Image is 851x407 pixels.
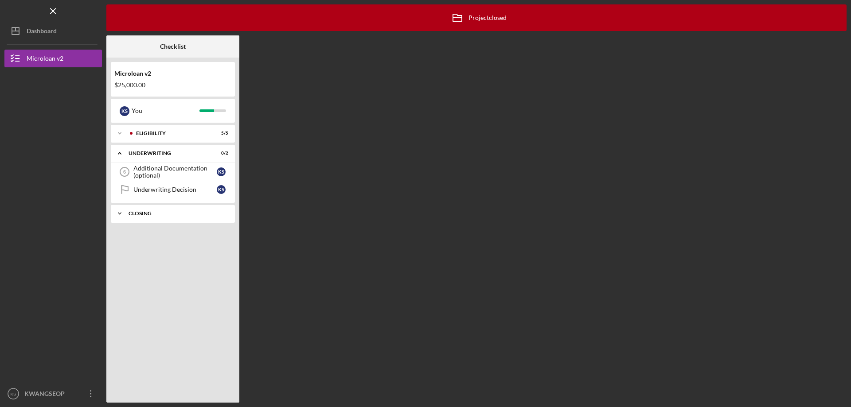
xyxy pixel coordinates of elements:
button: Dashboard [4,22,102,40]
button: Microloan v2 [4,50,102,67]
a: Underwriting DecisionKS [115,181,230,198]
text: KS [11,391,16,396]
div: Underwriting [129,151,206,156]
div: 0 / 2 [212,151,228,156]
div: Microloan v2 [114,70,231,77]
div: Underwriting Decision [133,186,217,193]
div: Additional Documentation (optional) [133,165,217,179]
div: Closing [129,211,224,216]
div: Microloan v2 [27,50,63,70]
div: 5 / 5 [212,131,228,136]
div: Dashboard [27,22,57,42]
button: KSKWANGSEOP SHIN [4,385,102,403]
b: Checklist [160,43,186,50]
div: You [132,103,199,118]
div: K S [217,167,226,176]
div: $25,000.00 [114,81,231,89]
div: K S [120,106,129,116]
div: Eligibility [136,131,206,136]
a: 6Additional Documentation (optional)KS [115,163,230,181]
tspan: 6 [123,169,126,174]
div: K S [217,185,226,194]
div: Project closed [446,7,507,29]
